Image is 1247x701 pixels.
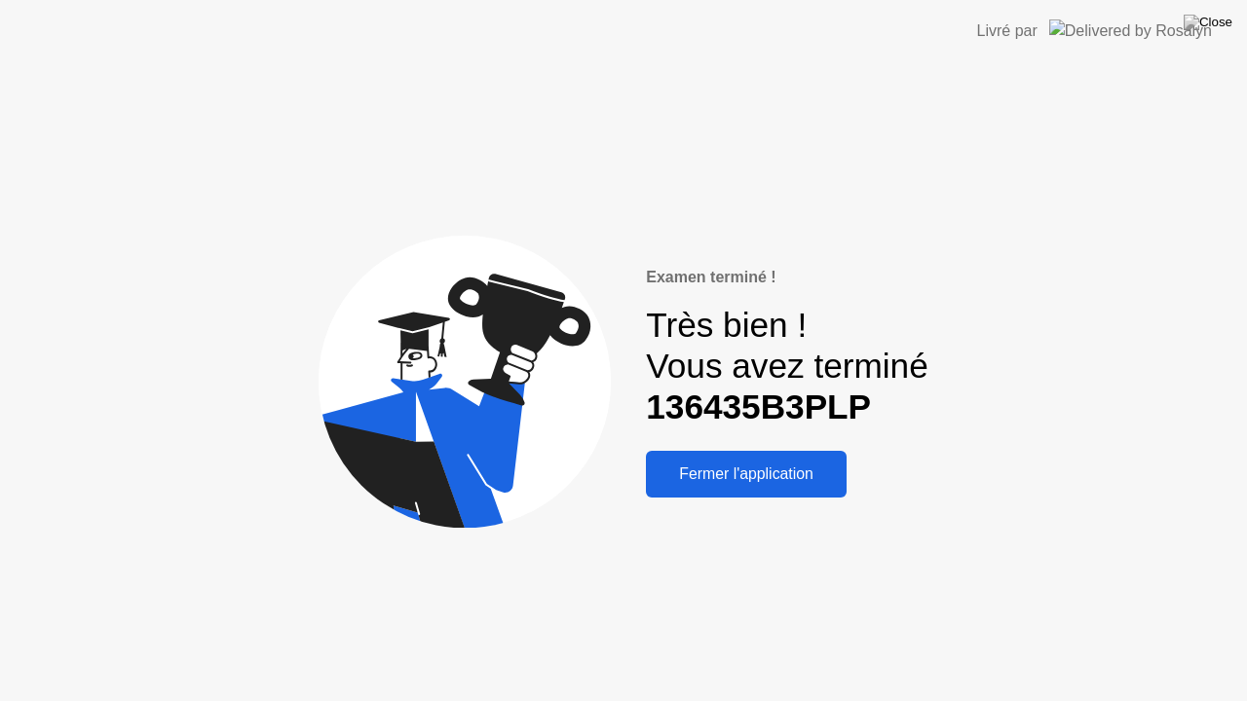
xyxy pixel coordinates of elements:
b: 136435B3PLP [646,387,871,425]
div: Livré par [977,19,1038,43]
div: Très bien ! Vous avez terminé [646,305,927,428]
div: Fermer l'application [652,465,841,483]
img: Close [1184,15,1232,30]
div: Examen terminé ! [646,266,927,289]
img: Delivered by Rosalyn [1049,19,1212,42]
button: Fermer l'application [646,451,847,498]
